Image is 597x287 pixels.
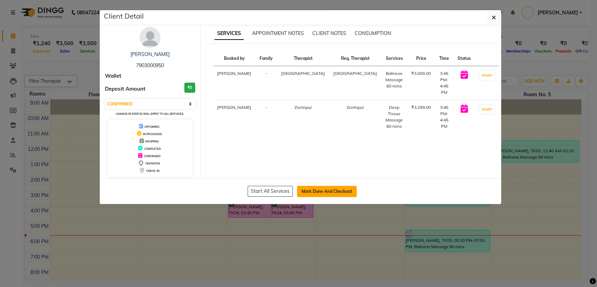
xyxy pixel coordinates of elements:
[281,71,325,76] span: [GEOGRAPHIC_DATA]
[480,105,494,114] button: START
[116,112,184,115] small: Change in status will apply to all services.
[105,72,121,80] span: Wallet
[184,83,195,93] h3: ₹0
[312,30,346,36] span: CLIENT NOTES
[213,51,255,66] th: Booked by
[213,66,255,100] td: [PERSON_NAME]
[145,162,160,165] span: TENTATIVE
[144,147,161,150] span: COMPLETED
[144,154,161,158] span: CONFIRMED
[381,51,407,66] th: Services
[435,66,453,100] td: 3:45 PM-4:45 PM
[105,85,145,93] span: Deposit Amount
[136,62,164,69] span: 7903000950
[214,27,244,40] span: SERVICES
[411,104,431,111] div: ₹3,299.00
[255,66,277,100] td: -
[435,51,453,66] th: Time
[146,169,159,173] span: CHECK-IN
[140,27,161,48] img: avatar
[385,104,403,129] div: Deep Tissue Massage 60 mins
[255,100,277,134] td: -
[252,30,304,36] span: APPOINTMENT NOTES
[435,100,453,134] td: 3:45 PM-4:45 PM
[407,51,435,66] th: Price
[104,11,144,21] h5: Client Detail
[453,51,475,66] th: Status
[143,132,162,136] span: IN PROGRESS
[355,30,391,36] span: CONSUMPTION
[329,51,381,66] th: Req. Therapist
[480,71,494,80] button: START
[411,70,431,77] div: ₹3,000.00
[213,100,255,134] td: [PERSON_NAME]
[145,140,159,143] span: DROPPED
[297,186,357,197] button: Mark Done And Checkout
[294,105,312,110] span: Zorrinpui
[347,105,364,110] span: Zorrinpui
[385,70,403,89] div: Balinese Massage 60 mins
[144,125,159,128] span: UPCOMING
[248,186,293,197] button: Start All Services
[255,51,277,66] th: Family
[277,51,329,66] th: Therapist
[130,51,170,57] a: [PERSON_NAME]
[333,71,377,76] span: [GEOGRAPHIC_DATA]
